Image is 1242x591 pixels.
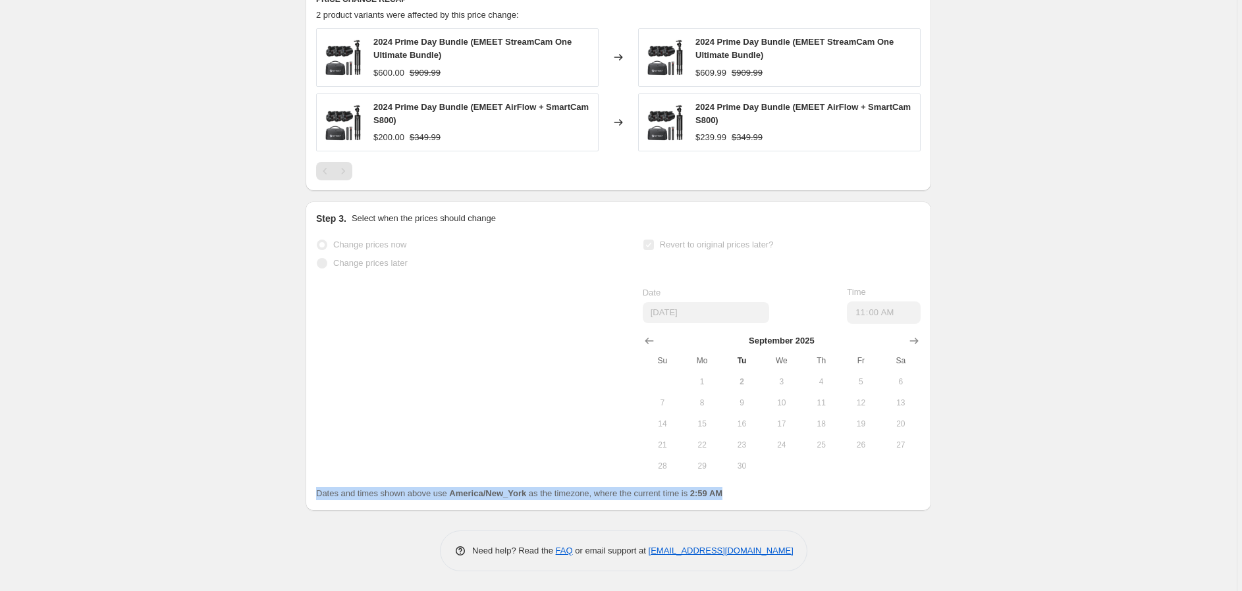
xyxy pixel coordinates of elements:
[645,38,685,77] img: MC2-24PD_80x.png
[846,440,875,450] span: 26
[682,392,722,413] button: Monday September 8 2025
[472,546,556,555] span: Need help? Read the
[573,546,649,555] span: or email support at
[727,461,756,471] span: 30
[316,212,346,225] h2: Step 3.
[847,301,921,324] input: 12:00
[323,38,363,77] img: MC2-24PD_80x.png
[688,355,716,366] span: Mo
[333,258,408,268] span: Change prices later
[556,546,573,555] a: FAQ
[640,332,659,350] button: Show previous month, August 2025
[323,103,363,142] img: MC2-24PD_80x.png
[886,419,915,429] span: 20
[690,488,722,498] b: 2:59 AM
[373,131,404,144] div: $200.00
[643,455,682,476] button: Sunday September 28 2025
[841,413,880,434] button: Friday September 19 2025
[688,376,716,387] span: 1
[643,288,661,297] span: Date
[722,455,761,476] button: Tuesday September 30 2025
[846,398,875,408] span: 12
[767,376,796,387] span: 3
[801,413,841,434] button: Thursday September 18 2025
[841,371,880,392] button: Friday September 5 2025
[695,37,894,60] span: 2024 Prime Day Bundle (EMEET StreamCam One Ultimate Bundle)
[410,66,441,80] strike: $909.99
[732,66,763,80] strike: $909.99
[807,376,836,387] span: 4
[682,413,722,434] button: Monday September 15 2025
[886,355,915,366] span: Sa
[767,419,796,429] span: 17
[682,350,722,371] th: Monday
[841,392,880,413] button: Friday September 12 2025
[648,440,677,450] span: 21
[886,440,915,450] span: 27
[762,371,801,392] button: Wednesday September 3 2025
[643,434,682,455] button: Sunday September 21 2025
[881,350,921,371] th: Saturday
[732,131,763,144] strike: $349.99
[722,413,761,434] button: Tuesday September 16 2025
[767,398,796,408] span: 10
[410,131,441,144] strike: $349.99
[722,350,761,371] th: Tuesday
[801,371,841,392] button: Thursday September 4 2025
[801,434,841,455] button: Thursday September 25 2025
[847,287,865,297] span: Time
[643,350,682,371] th: Sunday
[807,419,836,429] span: 18
[688,461,716,471] span: 29
[846,355,875,366] span: Fr
[762,434,801,455] button: Wednesday September 24 2025
[905,332,923,350] button: Show next month, October 2025
[727,440,756,450] span: 23
[722,434,761,455] button: Tuesday September 23 2025
[807,355,836,366] span: Th
[316,162,352,180] nav: Pagination
[695,131,726,144] div: $239.99
[643,302,769,323] input: 9/2/2025
[643,392,682,413] button: Sunday September 7 2025
[886,376,915,387] span: 6
[767,440,796,450] span: 24
[688,419,716,429] span: 15
[841,350,880,371] th: Friday
[695,102,911,125] span: 2024 Prime Day Bundle (EMEET AirFlow + SmartCam S800)
[682,434,722,455] button: Monday September 22 2025
[688,440,716,450] span: 22
[881,371,921,392] button: Saturday September 6 2025
[762,350,801,371] th: Wednesday
[688,398,716,408] span: 8
[682,371,722,392] button: Monday September 1 2025
[722,392,761,413] button: Tuesday September 9 2025
[727,355,756,366] span: Tu
[373,66,404,80] div: $600.00
[648,461,677,471] span: 28
[682,455,722,476] button: Monday September 29 2025
[881,392,921,413] button: Saturday September 13 2025
[767,355,796,366] span: We
[352,212,496,225] p: Select when the prices should change
[762,413,801,434] button: Wednesday September 17 2025
[660,240,774,249] span: Revert to original prices later?
[801,350,841,371] th: Thursday
[886,398,915,408] span: 13
[373,37,572,60] span: 2024 Prime Day Bundle (EMEET StreamCam One Ultimate Bundle)
[762,392,801,413] button: Wednesday September 10 2025
[648,355,677,366] span: Su
[695,66,726,80] div: $609.99
[801,392,841,413] button: Thursday September 11 2025
[333,240,406,249] span: Change prices now
[316,10,519,20] span: 2 product variants were affected by this price change:
[841,434,880,455] button: Friday September 26 2025
[316,488,722,498] span: Dates and times shown above use as the timezone, where the current time is
[846,376,875,387] span: 5
[373,102,589,125] span: 2024 Prime Day Bundle (EMEET AirFlow + SmartCam S800)
[727,398,756,408] span: 9
[846,419,875,429] span: 19
[643,413,682,434] button: Sunday September 14 2025
[881,434,921,455] button: Saturday September 27 2025
[648,398,677,408] span: 7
